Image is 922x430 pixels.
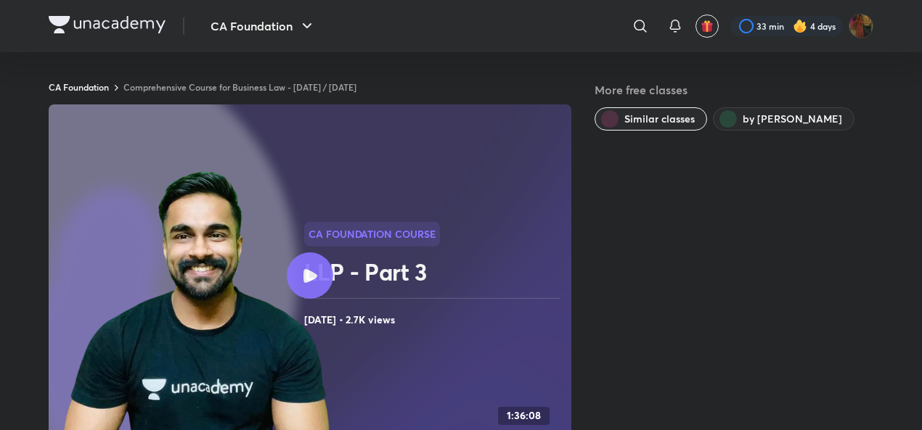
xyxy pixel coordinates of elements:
[49,16,166,33] img: Company Logo
[49,81,109,93] a: CA Foundation
[304,257,566,286] h2: LLP - Part 3
[849,14,873,38] img: gungun Raj
[202,12,325,41] button: CA Foundation
[123,81,356,93] a: Comprehensive Course for Business Law - [DATE] / [DATE]
[595,81,873,99] h5: More free classes
[743,112,842,126] span: by Shantam Gupta
[695,15,719,38] button: avatar
[713,107,854,131] button: by Shantam Gupta
[793,19,807,33] img: streak
[595,107,707,131] button: Similar classes
[304,310,566,329] h4: [DATE] • 2.7K views
[507,410,541,422] h4: 1:36:08
[49,16,166,37] a: Company Logo
[701,20,714,33] img: avatar
[624,112,695,126] span: Similar classes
